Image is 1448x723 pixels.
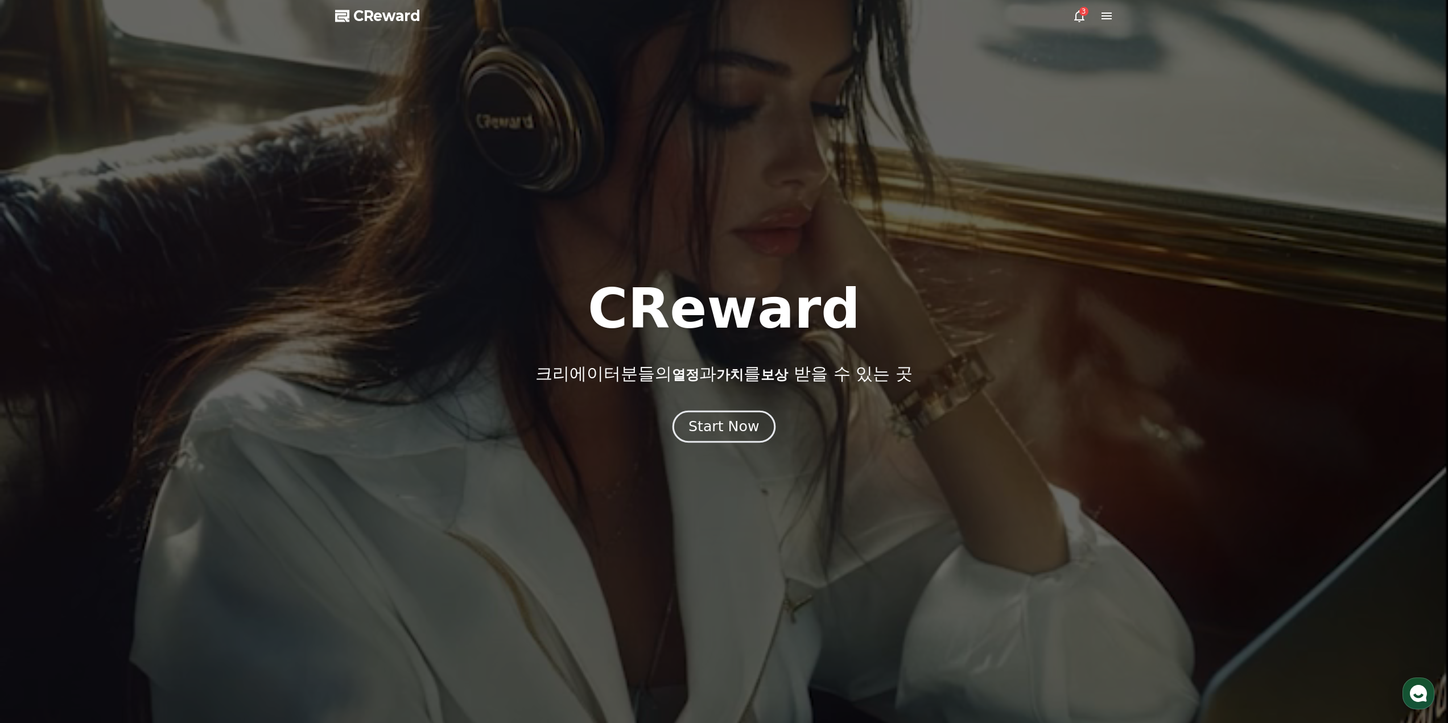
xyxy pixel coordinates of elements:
p: 크리에이터분들의 과 를 받을 수 있는 곳 [535,363,912,384]
span: 대화 [104,378,118,387]
span: 가치 [716,367,744,383]
div: Start Now [688,417,759,436]
a: 홈 [3,361,75,389]
a: 대화 [75,361,147,389]
span: 설정 [176,378,189,387]
h1: CReward [588,282,860,336]
a: 3 [1072,9,1086,23]
span: 보상 [761,367,788,383]
span: CReward [353,7,420,25]
div: 3 [1079,7,1088,16]
a: Start Now [675,423,773,433]
span: 열정 [672,367,699,383]
span: 홈 [36,378,43,387]
a: CReward [335,7,420,25]
a: 설정 [147,361,218,389]
button: Start Now [673,410,775,443]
